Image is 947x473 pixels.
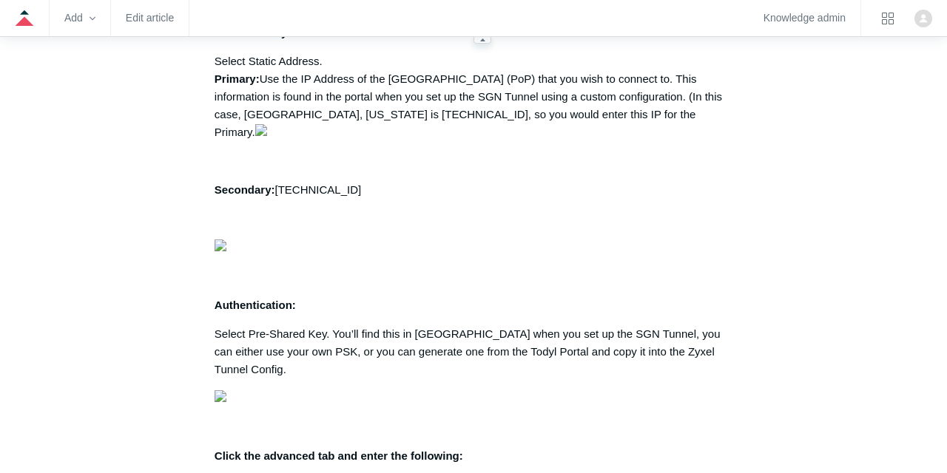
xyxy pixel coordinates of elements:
a: Edit article [126,14,174,22]
img: user avatar [914,10,932,27]
img: 18049808821267 [215,390,226,402]
strong: Authentication: [215,299,296,311]
img: 18049637438611 [215,239,226,251]
p: Select Static Address. Use the IP Address of the [GEOGRAPHIC_DATA] (PoP) that you wish to connect... [215,52,732,141]
p: Select Pre-Shared Key. You’ll find this in [GEOGRAPHIC_DATA] when you set up the SGN Tunnel, you ... [215,325,732,378]
strong: Secondary: [215,183,275,196]
zd-hc-resizer: Guide navigation [473,36,491,44]
strong: Primary: [215,72,260,85]
zd-hc-trigger: Add [64,14,95,22]
p: [TECHNICAL_ID] [215,181,732,199]
img: 18049740620563 [255,124,267,136]
a: Knowledge admin [764,14,846,22]
zd-hc-trigger: Click your profile icon to open the profile menu [914,10,932,27]
strong: Click the advanced tab and enter the following: [215,449,463,462]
